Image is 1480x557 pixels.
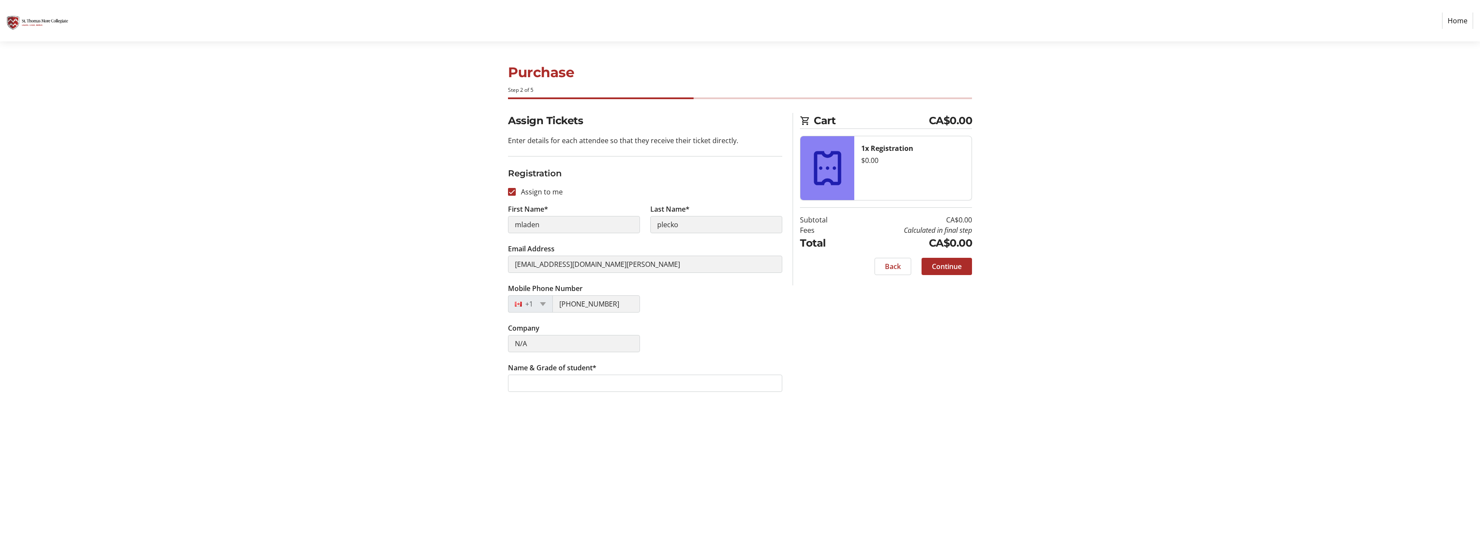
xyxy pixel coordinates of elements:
td: Total [800,235,850,251]
button: Continue [922,258,972,275]
td: Calculated in final step [850,225,972,235]
label: Mobile Phone Number [508,283,583,294]
label: Email Address [508,244,555,254]
td: Subtotal [800,215,850,225]
td: CA$0.00 [850,215,972,225]
div: Step 2 of 5 [508,86,972,94]
label: Company [508,323,539,333]
label: First Name* [508,204,548,214]
td: Fees [800,225,850,235]
label: Name & Grade of student* [508,363,596,373]
label: Assign to me [516,187,563,197]
span: Back [885,261,901,272]
span: Continue [932,261,962,272]
label: Last Name* [650,204,690,214]
span: Cart [814,113,929,128]
a: Home [1442,13,1473,29]
strong: 1x Registration [861,144,913,153]
h1: Purchase [508,62,972,83]
span: CA$0.00 [929,113,972,128]
input: (506) 234-5678 [552,295,640,313]
p: Enter details for each attendee so that they receive their ticket directly. [508,135,782,146]
img: St. Thomas More Collegiate #2's Logo [7,3,68,38]
h2: Assign Tickets [508,113,782,128]
button: Back [875,258,911,275]
td: CA$0.00 [850,235,972,251]
div: $0.00 [861,155,965,166]
h3: Registration [508,167,782,180]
